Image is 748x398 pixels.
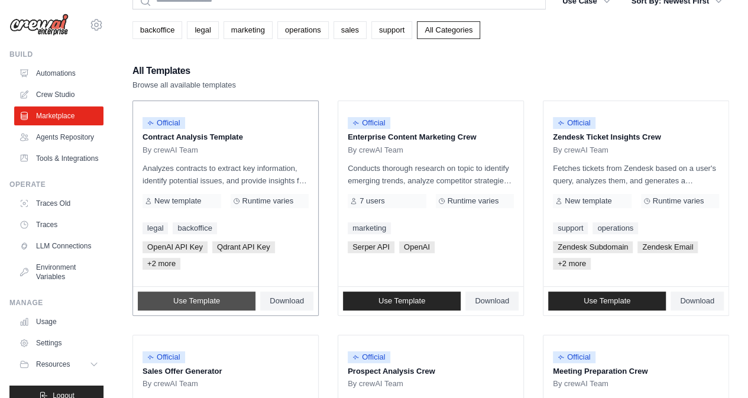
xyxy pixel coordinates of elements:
span: Download [680,296,714,306]
p: Browse all available templates [132,79,236,91]
span: New template [565,196,611,206]
span: Runtime varies [448,196,499,206]
a: Settings [14,334,103,352]
span: Official [143,117,185,129]
a: backoffice [173,222,216,234]
a: marketing [348,222,391,234]
p: Prospect Analysis Crew [348,365,514,377]
span: 7 users [360,196,385,206]
span: By crewAI Team [348,379,403,389]
span: Official [553,117,595,129]
span: Resources [36,360,70,369]
a: Download [671,292,724,310]
span: Serper API [348,241,394,253]
a: Usage [14,312,103,331]
a: operations [592,222,638,234]
span: Official [348,117,390,129]
div: Manage [9,298,103,308]
a: legal [143,222,168,234]
div: Operate [9,180,103,189]
a: Use Template [548,292,666,310]
span: New template [154,196,201,206]
p: Enterprise Content Marketing Crew [348,131,514,143]
span: Qdrant API Key [212,241,275,253]
span: +2 more [553,258,591,270]
a: backoffice [132,21,182,39]
a: All Categories [417,21,480,39]
span: By crewAI Team [143,145,198,155]
span: Official [143,351,185,363]
p: Analyzes contracts to extract key information, identify potential issues, and provide insights fo... [143,162,309,187]
p: Meeting Preparation Crew [553,365,719,377]
a: marketing [224,21,273,39]
a: Agents Repository [14,128,103,147]
span: Zendesk Email [637,241,698,253]
a: support [371,21,412,39]
a: Use Template [343,292,461,310]
span: Runtime varies [653,196,704,206]
a: Environment Variables [14,258,103,286]
p: Sales Offer Generator [143,365,309,377]
span: Use Template [173,296,220,306]
span: Use Template [584,296,630,306]
p: Conducts thorough research on topic to identify emerging trends, analyze competitor strategies, a... [348,162,514,187]
span: OpenAI API Key [143,241,208,253]
a: Tools & Integrations [14,149,103,168]
a: support [553,222,588,234]
span: Download [270,296,304,306]
span: By crewAI Team [553,379,608,389]
span: Official [348,351,390,363]
span: Runtime varies [242,196,294,206]
img: Logo [9,14,69,36]
a: Traces Old [14,194,103,213]
h2: All Templates [132,63,236,79]
p: Zendesk Ticket Insights Crew [553,131,719,143]
span: Use Template [378,296,425,306]
a: LLM Connections [14,237,103,255]
a: Crew Studio [14,85,103,104]
span: By crewAI Team [348,145,403,155]
span: By crewAI Team [553,145,608,155]
a: legal [187,21,218,39]
span: +2 more [143,258,180,270]
span: Official [553,351,595,363]
span: Download [475,296,509,306]
p: Fetches tickets from Zendesk based on a user's query, analyzes them, and generates a summary. Out... [553,162,719,187]
span: By crewAI Team [143,379,198,389]
p: Contract Analysis Template [143,131,309,143]
a: Download [260,292,313,310]
div: Build [9,50,103,59]
a: Traces [14,215,103,234]
a: Marketplace [14,106,103,125]
a: Automations [14,64,103,83]
span: OpenAI [399,241,435,253]
button: Resources [14,355,103,374]
span: Zendesk Subdomain [553,241,633,253]
a: Use Template [138,292,255,310]
a: sales [333,21,367,39]
a: operations [277,21,329,39]
a: Download [465,292,519,310]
